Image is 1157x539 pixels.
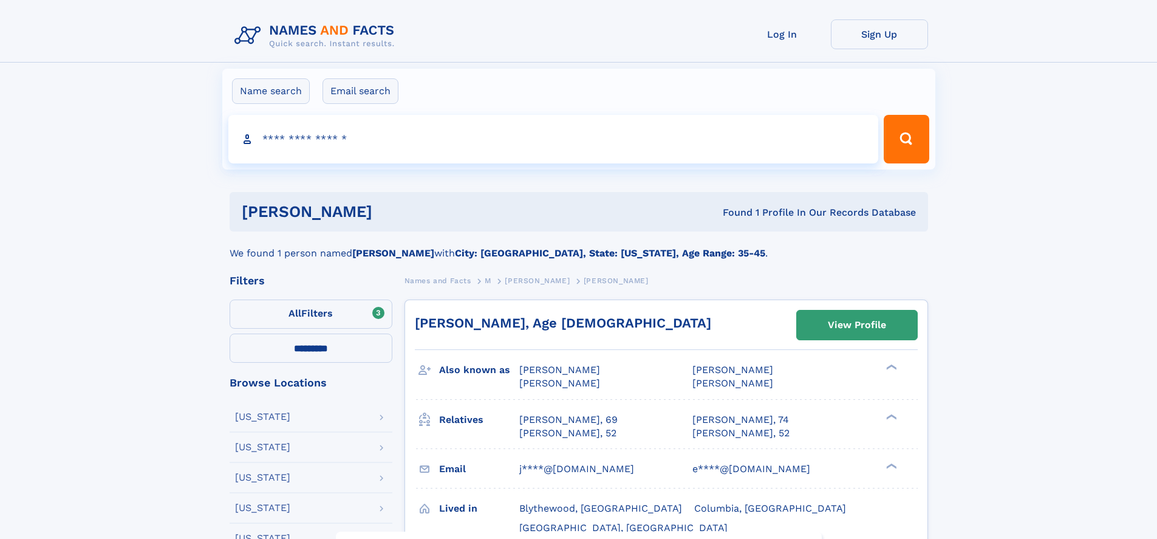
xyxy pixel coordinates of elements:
div: Browse Locations [230,377,392,388]
a: M [485,273,491,288]
a: Sign Up [831,19,928,49]
span: [GEOGRAPHIC_DATA], [GEOGRAPHIC_DATA] [519,522,728,534]
h1: [PERSON_NAME] [242,204,548,219]
img: Logo Names and Facts [230,19,404,52]
div: ❯ [883,462,898,470]
label: Name search [232,78,310,104]
input: search input [228,115,879,163]
div: [US_STATE] [235,503,290,513]
label: Filters [230,300,392,329]
span: Blythewood, [GEOGRAPHIC_DATA] [519,503,682,514]
div: [US_STATE] [235,442,290,452]
div: ❯ [883,363,898,371]
span: All [288,307,301,319]
span: [PERSON_NAME] [505,276,570,285]
a: [PERSON_NAME] [505,273,570,288]
button: Search Button [884,115,929,163]
div: [US_STATE] [235,412,290,422]
div: View Profile [828,311,886,339]
span: Columbia, [GEOGRAPHIC_DATA] [694,503,846,514]
a: Log In [734,19,831,49]
h3: Also known as [439,360,519,380]
a: View Profile [797,311,917,340]
div: ❯ [883,413,898,421]
span: [PERSON_NAME] [692,377,773,389]
span: M [485,276,491,285]
a: [PERSON_NAME], Age [DEMOGRAPHIC_DATA] [415,315,711,331]
div: Found 1 Profile In Our Records Database [547,206,916,219]
b: [PERSON_NAME] [352,247,434,259]
b: City: [GEOGRAPHIC_DATA], State: [US_STATE], Age Range: 35-45 [455,247,765,259]
a: Names and Facts [404,273,471,288]
div: [US_STATE] [235,473,290,482]
a: [PERSON_NAME], 74 [692,413,789,427]
h3: Relatives [439,410,519,430]
span: [PERSON_NAME] [519,377,600,389]
span: [PERSON_NAME] [584,276,649,285]
h3: Lived in [439,498,519,519]
span: [PERSON_NAME] [692,364,773,376]
a: [PERSON_NAME], 52 [519,427,616,440]
a: [PERSON_NAME], 52 [692,427,790,440]
span: [PERSON_NAME] [519,364,600,376]
a: [PERSON_NAME], 69 [519,413,618,427]
div: We found 1 person named with . [230,232,928,261]
label: Email search [323,78,398,104]
div: Filters [230,275,392,286]
h3: Email [439,459,519,479]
